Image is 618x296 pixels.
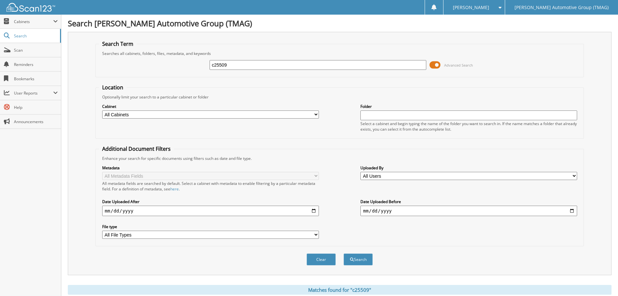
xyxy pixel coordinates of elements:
[14,105,58,110] span: Help
[360,206,577,216] input: end
[99,145,174,152] legend: Additional Document Filters
[99,94,580,100] div: Optionally limit your search to a particular cabinet or folder
[307,253,336,265] button: Clear
[14,33,57,39] span: Search
[14,119,58,124] span: Announcements
[6,3,55,12] img: scan123-logo-white.svg
[68,18,612,29] h1: Search [PERSON_NAME] Automotive Group (TMAG)
[102,165,319,171] label: Metadata
[344,253,373,265] button: Search
[360,165,577,171] label: Uploaded By
[14,90,53,96] span: User Reports
[102,104,319,109] label: Cabinet
[68,285,612,295] div: Matches found for "c25509"
[99,156,580,161] div: Enhance your search for specific documents using filters such as date and file type.
[515,6,609,9] span: [PERSON_NAME] Automotive Group (TMAG)
[14,76,58,82] span: Bookmarks
[102,181,319,192] div: All metadata fields are searched by default. Select a cabinet with metadata to enable filtering b...
[14,19,53,24] span: Cabinets
[14,62,58,67] span: Reminders
[170,186,179,192] a: here
[360,199,577,204] label: Date Uploaded Before
[102,199,319,204] label: Date Uploaded After
[102,224,319,229] label: File type
[99,40,137,47] legend: Search Term
[453,6,489,9] span: [PERSON_NAME]
[99,51,580,56] div: Searches all cabinets, folders, files, metadata, and keywords
[102,206,319,216] input: start
[360,121,577,132] div: Select a cabinet and begin typing the name of the folder you want to search in. If the name match...
[14,47,58,53] span: Scan
[99,84,127,91] legend: Location
[360,104,577,109] label: Folder
[444,63,473,68] span: Advanced Search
